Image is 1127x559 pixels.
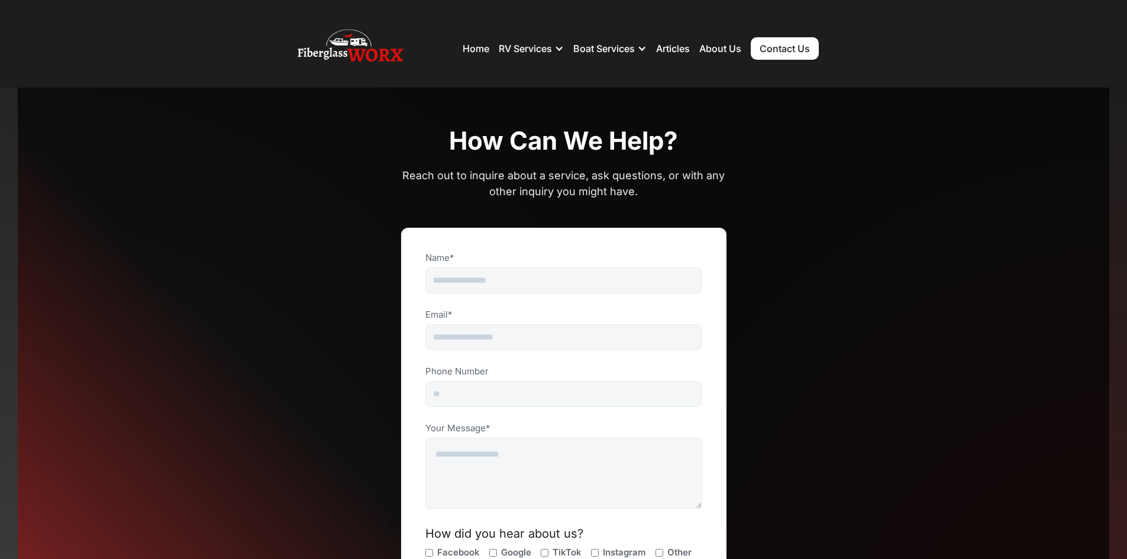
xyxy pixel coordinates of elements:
span: TikTok [553,547,582,558]
label: Name* [425,252,702,264]
label: Phone Number [425,366,702,377]
label: Email* [425,309,702,321]
input: Google [489,549,497,557]
span: Facebook [437,547,480,558]
span: Google [501,547,531,558]
img: Fiberglass Worx - RV and Boat repair, RV Roof, RV and Boat Detailing Company Logo [298,25,403,72]
span: Instagram [603,547,646,558]
a: Contact Us [751,37,819,60]
h1: How can we help? [449,125,678,157]
input: TikTok [541,549,548,557]
input: Facebook [425,549,433,557]
a: Articles [656,43,690,54]
a: About Us [699,43,741,54]
a: Home [463,43,489,54]
p: Reach out to inquire about a service, ask questions, or with any other inquiry you might have. [401,167,726,199]
div: Boat Services [573,31,647,66]
span: Other [667,547,692,558]
div: RV Services [499,31,564,66]
div: Boat Services [573,43,635,54]
div: How did you hear about us? [425,528,702,539]
label: Your Message* [425,422,702,434]
input: Other [655,549,663,557]
input: Instagram [591,549,599,557]
div: RV Services [499,43,552,54]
